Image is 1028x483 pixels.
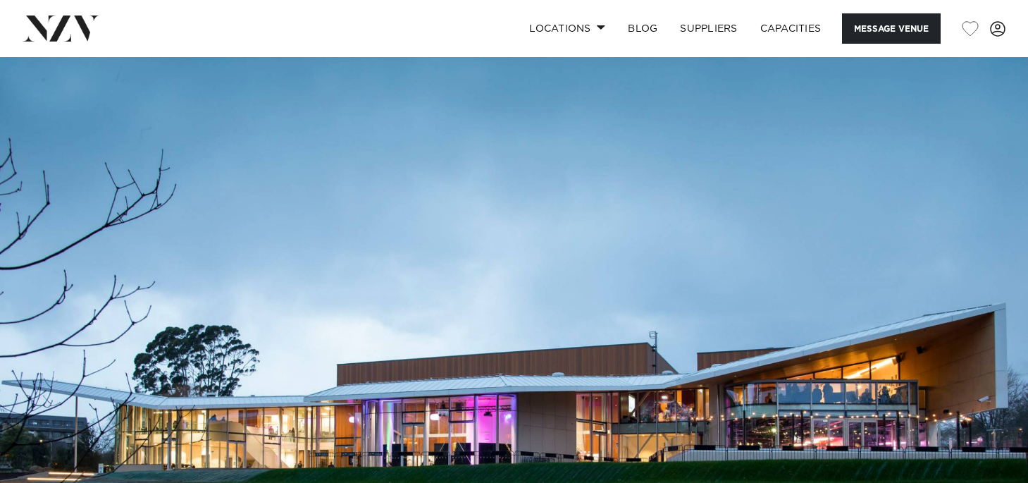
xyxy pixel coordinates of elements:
img: nzv-logo.png [23,16,99,41]
button: Message Venue [842,13,941,44]
a: Locations [518,13,617,44]
a: Capacities [749,13,833,44]
a: SUPPLIERS [669,13,748,44]
a: BLOG [617,13,669,44]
